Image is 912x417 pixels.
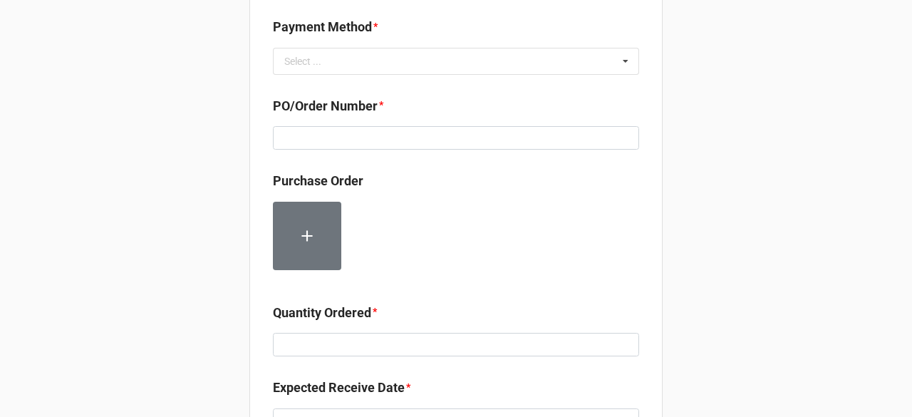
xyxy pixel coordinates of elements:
label: Expected Receive Date [273,378,405,398]
label: Payment Method [273,17,372,37]
label: Purchase Order [273,171,363,191]
label: PO/Order Number [273,96,378,116]
label: Quantity Ordered [273,303,371,323]
div: Select ... [284,56,321,66]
